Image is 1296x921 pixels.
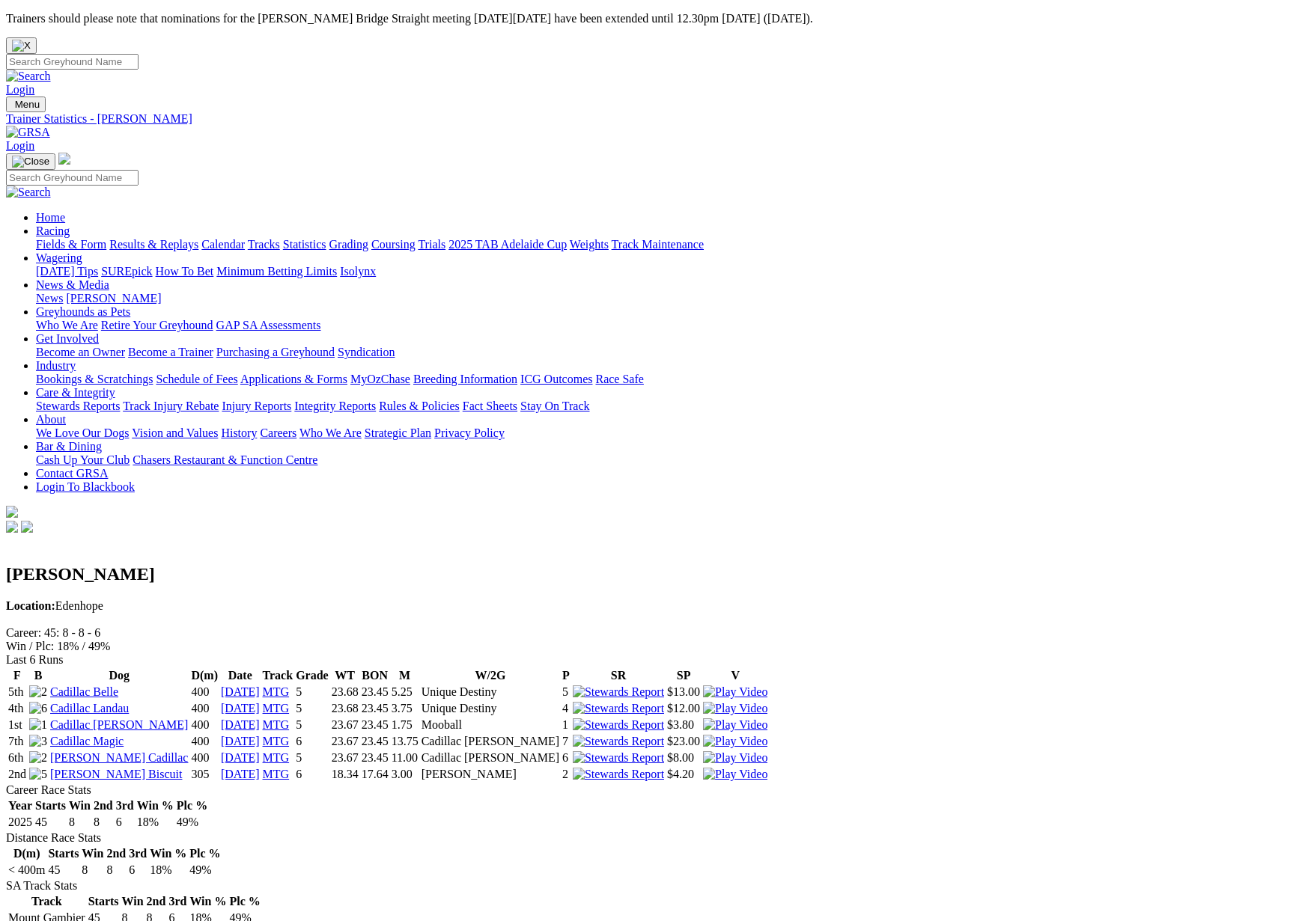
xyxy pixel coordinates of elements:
[562,668,571,683] th: P
[329,238,368,251] a: Grading
[562,717,571,732] td: 1
[50,751,188,764] a: [PERSON_NAME] Cadillac
[340,265,376,278] a: Isolynx
[36,265,98,278] a: [DATE] Tips
[703,735,767,748] img: Play Video
[190,767,219,782] td: 305
[36,359,76,372] a: Industry
[702,668,768,683] th: V
[421,750,560,765] td: Cadillac [PERSON_NAME]
[36,238,106,251] a: Fields & Form
[228,894,261,909] th: Plc %
[109,238,198,251] a: Results & Replays
[15,99,40,110] span: Menu
[391,717,419,732] td: 1.75
[7,685,27,700] td: 5th
[128,863,147,878] td: 6
[391,750,419,765] td: 11.00
[189,846,221,861] th: Plc %
[115,798,135,813] th: 3rd
[36,453,1290,467] div: Bar & Dining
[6,564,1290,584] h2: [PERSON_NAME]
[221,702,260,715] a: [DATE]
[573,718,664,732] img: Stewards Report
[221,751,260,764] a: [DATE]
[361,750,389,765] td: 23.45
[371,238,416,251] a: Coursing
[36,400,1290,413] div: Care & Integrity
[248,238,280,251] a: Tracks
[12,156,49,168] img: Close
[222,400,291,412] a: Injury Reports
[666,767,701,782] td: $4.20
[666,701,701,716] td: $12.00
[29,702,47,715] img: 6
[6,506,18,518] img: logo-grsa-white.png
[36,211,65,224] a: Home
[168,894,187,909] th: 3rd
[36,346,125,358] a: Become an Owner
[6,879,1290,893] div: SA Track Stats
[703,702,767,715] img: Play Video
[221,426,257,439] a: History
[6,831,1290,845] div: Distance Race Stats
[573,768,664,781] img: Stewards Report
[413,373,517,385] a: Breeding Information
[6,186,51,199] img: Search
[562,734,571,749] td: 7
[216,319,321,331] a: GAP SA Assessments
[6,70,51,83] img: Search
[93,815,114,830] td: 8
[57,640,110,652] text: 18% / 49%
[573,735,664,748] img: Stewards Report
[391,734,419,749] td: 13.75
[7,815,33,830] td: 2025
[50,685,118,698] a: Cadillac Belle
[361,685,389,700] td: 23.45
[81,863,104,878] td: 8
[189,863,221,878] td: 49%
[418,238,445,251] a: Trials
[190,750,219,765] td: 400
[463,400,517,412] a: Fact Sheets
[6,83,34,96] a: Login
[391,685,419,700] td: 5.25
[101,265,152,278] a: SUREpick
[572,668,665,683] th: SR
[6,54,139,70] input: Search
[6,153,55,170] button: Toggle navigation
[703,702,767,715] a: View replay
[562,701,571,716] td: 4
[34,798,67,813] th: Starts
[573,685,664,699] img: Stewards Report
[570,238,609,251] a: Weights
[81,846,104,861] th: Win
[331,668,359,683] th: WT
[331,717,359,732] td: 23.67
[421,701,560,716] td: Unique Destiny
[421,668,560,683] th: W/2G
[12,40,31,52] img: X
[562,750,571,765] td: 6
[331,701,359,716] td: 23.68
[6,626,41,639] span: Career:
[391,668,419,683] th: M
[47,846,79,861] th: Starts
[263,685,290,698] a: MTG
[50,768,182,780] a: [PERSON_NAME] Biscuit
[36,386,115,399] a: Care & Integrity
[101,319,213,331] a: Retire Your Greyhound
[133,453,317,466] a: Chasers Restaurant & Function Centre
[6,783,1290,797] div: Career Race Stats
[338,346,395,358] a: Syndication
[7,717,27,732] td: 1st
[44,626,100,639] text: 45: 8 - 8 - 6
[36,373,153,385] a: Bookings & Scratchings
[36,265,1290,278] div: Wagering
[520,373,592,385] a: ICG Outcomes
[263,768,290,780] a: MTG
[703,685,767,699] img: Play Video
[123,400,219,412] a: Track Injury Rebate
[562,685,571,700] td: 5
[190,701,219,716] td: 400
